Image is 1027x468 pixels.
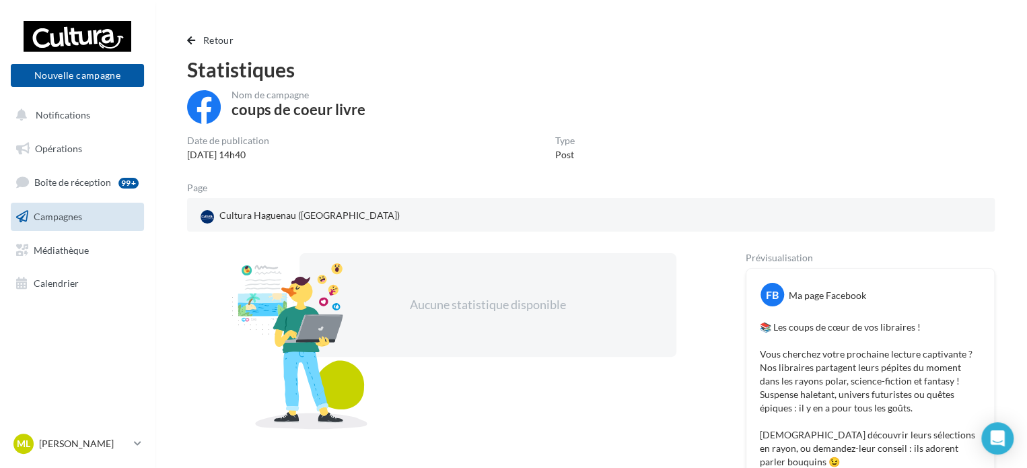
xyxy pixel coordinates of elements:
[34,244,89,255] span: Médiathèque
[8,269,147,298] a: Calendrier
[746,253,995,263] div: Prévisualisation
[555,136,575,145] div: Type
[8,101,141,129] button: Notifications
[17,437,30,450] span: ML
[789,289,866,302] div: Ma page Facebook
[8,203,147,231] a: Campagnes
[39,437,129,450] p: [PERSON_NAME]
[34,211,82,222] span: Campagnes
[198,206,402,226] div: Cultura Haguenau ([GEOGRAPHIC_DATA])
[11,64,144,87] button: Nouvelle campagne
[118,178,139,189] div: 99+
[187,136,269,145] div: Date de publication
[187,183,218,193] div: Page
[232,102,365,117] div: coups de coeur livre
[36,109,90,121] span: Notifications
[34,277,79,289] span: Calendrier
[232,90,365,100] div: Nom de campagne
[981,422,1014,455] div: Open Intercom Messenger
[34,176,111,188] span: Boîte de réception
[187,148,269,162] div: [DATE] 14h40
[11,431,144,457] a: ML [PERSON_NAME]
[343,296,633,314] div: Aucune statistique disponible
[198,206,460,226] a: Cultura Haguenau ([GEOGRAPHIC_DATA])
[8,168,147,197] a: Boîte de réception99+
[760,283,784,306] div: FB
[8,135,147,163] a: Opérations
[203,34,234,46] span: Retour
[187,59,995,79] div: Statistiques
[555,148,575,162] div: Post
[187,32,239,48] button: Retour
[35,143,82,154] span: Opérations
[8,236,147,265] a: Médiathèque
